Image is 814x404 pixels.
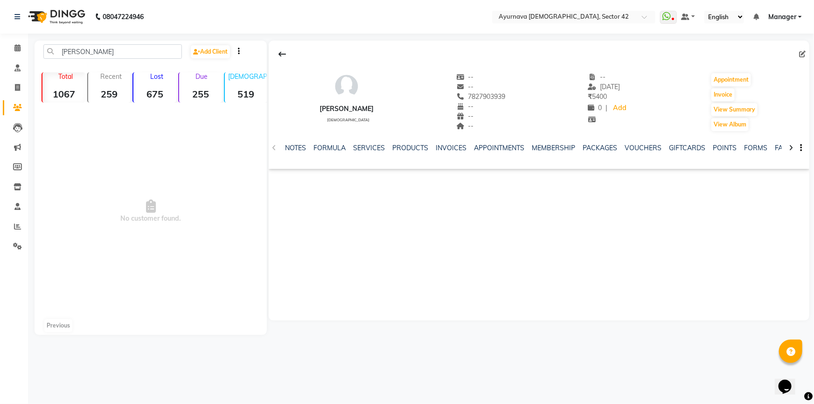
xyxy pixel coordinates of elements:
a: INVOICES [436,144,466,152]
p: Lost [137,72,176,81]
button: View Album [711,118,749,131]
span: -- [456,122,474,130]
a: Add [612,102,628,115]
span: ₹ [588,92,592,101]
strong: 675 [133,88,176,100]
a: PRODUCTS [392,144,428,152]
span: 5400 [588,92,607,101]
a: APPOINTMENTS [474,144,524,152]
img: avatar [333,72,361,100]
iframe: chat widget [775,367,805,395]
span: | [606,103,608,113]
a: GIFTCARDS [669,144,705,152]
a: FORMS [744,144,767,152]
a: FAMILY [775,144,797,152]
strong: 1067 [42,88,85,100]
span: -- [456,112,474,120]
strong: 255 [179,88,222,100]
a: NOTES [285,144,306,152]
span: [DEMOGRAPHIC_DATA] [327,118,369,122]
span: [DATE] [588,83,620,91]
p: [DEMOGRAPHIC_DATA] [229,72,268,81]
strong: 519 [225,88,268,100]
a: VOUCHERS [625,144,661,152]
p: Due [181,72,222,81]
a: POINTS [713,144,737,152]
a: SERVICES [353,144,385,152]
span: Manager [768,12,796,22]
p: Recent [92,72,131,81]
a: PACKAGES [583,144,617,152]
button: Invoice [711,88,735,101]
span: -- [456,73,474,81]
button: Appointment [711,73,751,86]
a: FORMULA [313,144,346,152]
a: MEMBERSHIP [532,144,575,152]
input: Search by Name/Mobile/Email/Code [43,44,182,59]
span: 7827903939 [456,92,506,101]
span: -- [456,83,474,91]
p: Total [46,72,85,81]
b: 08047224946 [103,4,144,30]
a: Add Client [191,45,230,58]
span: -- [456,102,474,111]
button: View Summary [711,103,758,116]
div: [PERSON_NAME] [320,104,374,114]
img: logo [24,4,88,30]
span: No customer found. [35,106,267,316]
span: 0 [588,104,602,112]
div: Back to Client [272,45,292,63]
strong: 259 [88,88,131,100]
span: -- [588,73,606,81]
